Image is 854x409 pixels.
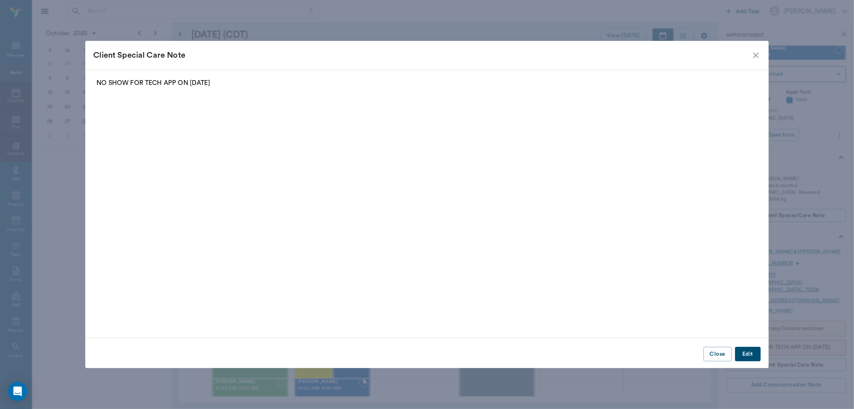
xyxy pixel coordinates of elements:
button: Close [703,347,732,362]
button: close [751,50,761,60]
p: NO SHOW FOR TECH APP ON [DATE] [96,78,757,88]
button: Edit [735,347,761,362]
div: Open Intercom Messenger [8,382,27,401]
div: Client Special Care Note [93,49,751,62]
